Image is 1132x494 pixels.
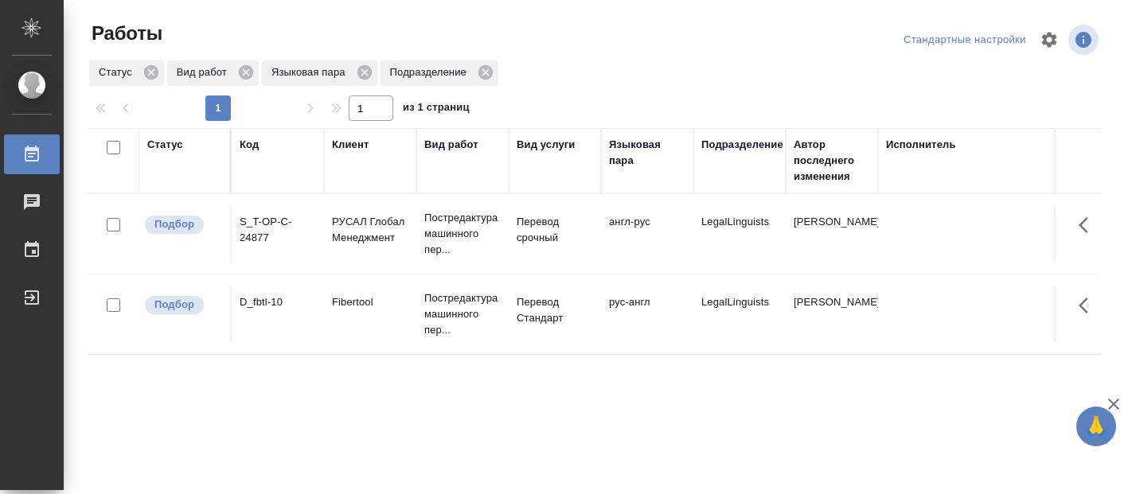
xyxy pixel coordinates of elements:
[517,294,593,326] p: Перевод Стандарт
[693,286,786,342] td: LegalLinguists
[900,28,1030,53] div: split button
[1069,206,1107,244] button: Здесь прячутся важные кнопки
[99,64,138,80] p: Статус
[701,137,783,153] div: Подразделение
[1069,286,1107,325] button: Здесь прячутся важные кнопки
[1030,21,1068,59] span: Настроить таблицу
[403,98,470,121] span: из 1 страниц
[424,210,501,258] p: Постредактура машинного пер...
[332,214,408,246] p: РУСАЛ Глобал Менеджмент
[390,64,472,80] p: Подразделение
[240,214,316,246] div: S_T-OP-C-24877
[786,286,878,342] td: [PERSON_NAME]
[240,294,316,310] div: D_fbtl-10
[786,206,878,262] td: [PERSON_NAME]
[601,286,693,342] td: рус-англ
[1068,25,1102,55] span: Посмотреть информацию
[886,137,956,153] div: Исполнитель
[177,64,232,80] p: Вид работ
[381,60,498,86] div: Подразделение
[154,297,194,313] p: Подбор
[794,137,870,185] div: Автор последнего изменения
[262,60,377,86] div: Языковая пара
[143,294,222,316] div: Можно подбирать исполнителей
[167,60,259,86] div: Вид работ
[332,137,369,153] div: Клиент
[609,137,685,169] div: Языковая пара
[88,21,162,46] span: Работы
[693,206,786,262] td: LegalLinguists
[143,214,222,235] div: Можно подбирать исполнителей
[424,290,501,338] p: Постредактура машинного пер...
[601,206,693,262] td: англ-рус
[154,216,194,232] p: Подбор
[89,60,164,86] div: Статус
[147,137,183,153] div: Статус
[271,64,351,80] p: Языковая пара
[332,294,408,310] p: Fibertool
[1083,410,1110,443] span: 🙏
[1076,406,1116,446] button: 🙏
[517,214,593,246] p: Перевод срочный
[517,137,576,153] div: Вид услуги
[240,137,259,153] div: Код
[424,137,478,153] div: Вид работ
